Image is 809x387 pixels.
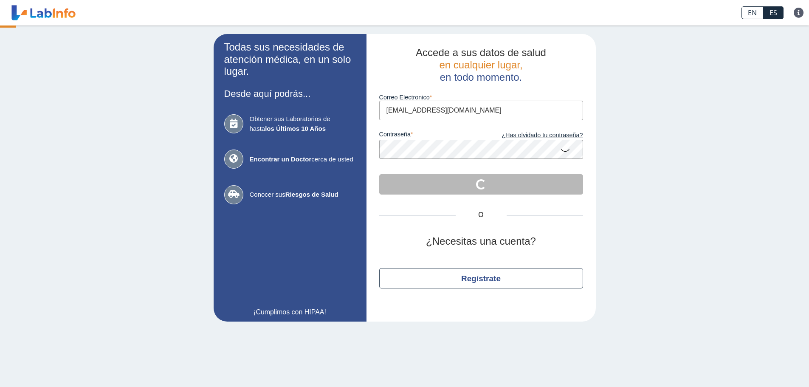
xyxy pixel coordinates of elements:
[741,6,763,19] a: EN
[250,190,356,200] span: Conocer sus
[763,6,784,19] a: ES
[265,125,326,132] b: los Últimos 10 Años
[250,155,356,164] span: cerca de usted
[250,155,312,163] b: Encontrar un Doctor
[379,235,583,248] h2: ¿Necesitas una cuenta?
[379,131,481,140] label: contraseña
[379,268,583,288] button: Regístrate
[285,191,338,198] b: Riesgos de Salud
[224,41,356,78] h2: Todas sus necesidades de atención médica, en un solo lugar.
[440,71,522,83] span: en todo momento.
[379,94,583,101] label: Correo Electronico
[481,131,583,140] a: ¿Has olvidado tu contraseña?
[416,47,546,58] span: Accede a sus datos de salud
[224,88,356,99] h3: Desde aquí podrás...
[224,307,356,317] a: ¡Cumplimos con HIPAA!
[250,114,356,133] span: Obtener sus Laboratorios de hasta
[439,59,522,71] span: en cualquier lugar,
[456,210,507,220] span: O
